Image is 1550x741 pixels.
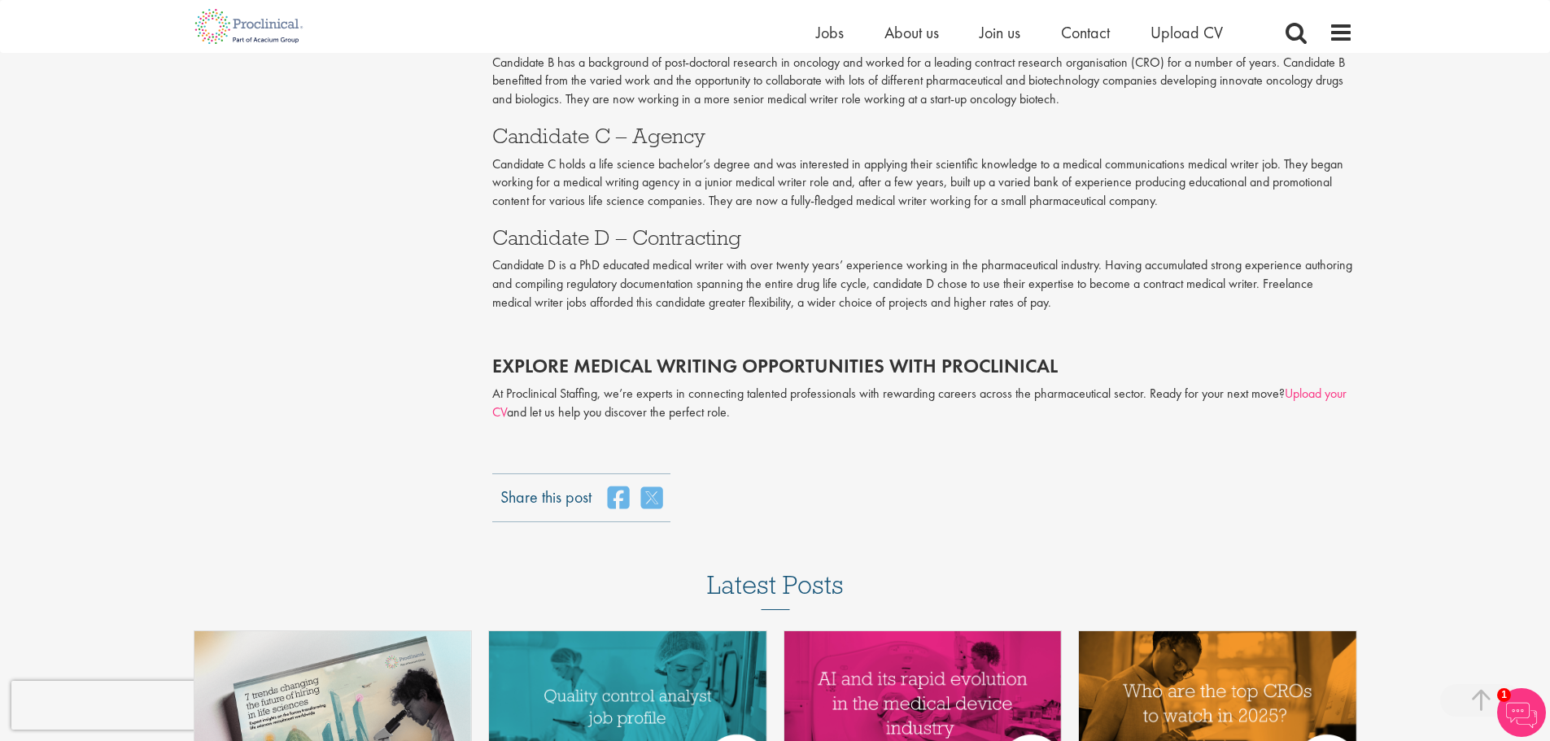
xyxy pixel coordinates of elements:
[492,125,1353,146] h3: Candidate C – Agency
[492,355,1353,377] h2: Explore medical writing opportunities with Proclinical
[1497,688,1546,737] img: Chatbot
[1150,22,1223,43] a: Upload CV
[816,22,844,43] a: Jobs
[884,22,939,43] a: About us
[492,256,1353,312] p: Candidate D is a PhD educated medical writer with over twenty years’ experience working in the ph...
[11,681,220,730] iframe: reCAPTCHA
[500,486,592,497] label: Share this post
[641,486,662,510] a: share on twitter
[492,155,1353,211] p: Candidate C holds a life science bachelor’s degree and was interested in applying their scientifi...
[492,385,1347,421] a: Upload your CV
[492,54,1353,110] p: Candidate B has a background of post-doctoral research in oncology and worked for a leading contr...
[1497,688,1511,702] span: 1
[608,486,629,510] a: share on facebook
[492,227,1353,248] h3: Candidate D – Contracting
[492,385,1353,422] p: At Proclinical Staffing, we’re experts in connecting talented professionals with rewarding career...
[980,22,1020,43] a: Join us
[707,571,844,610] h3: Latest Posts
[1061,22,1110,43] a: Contact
